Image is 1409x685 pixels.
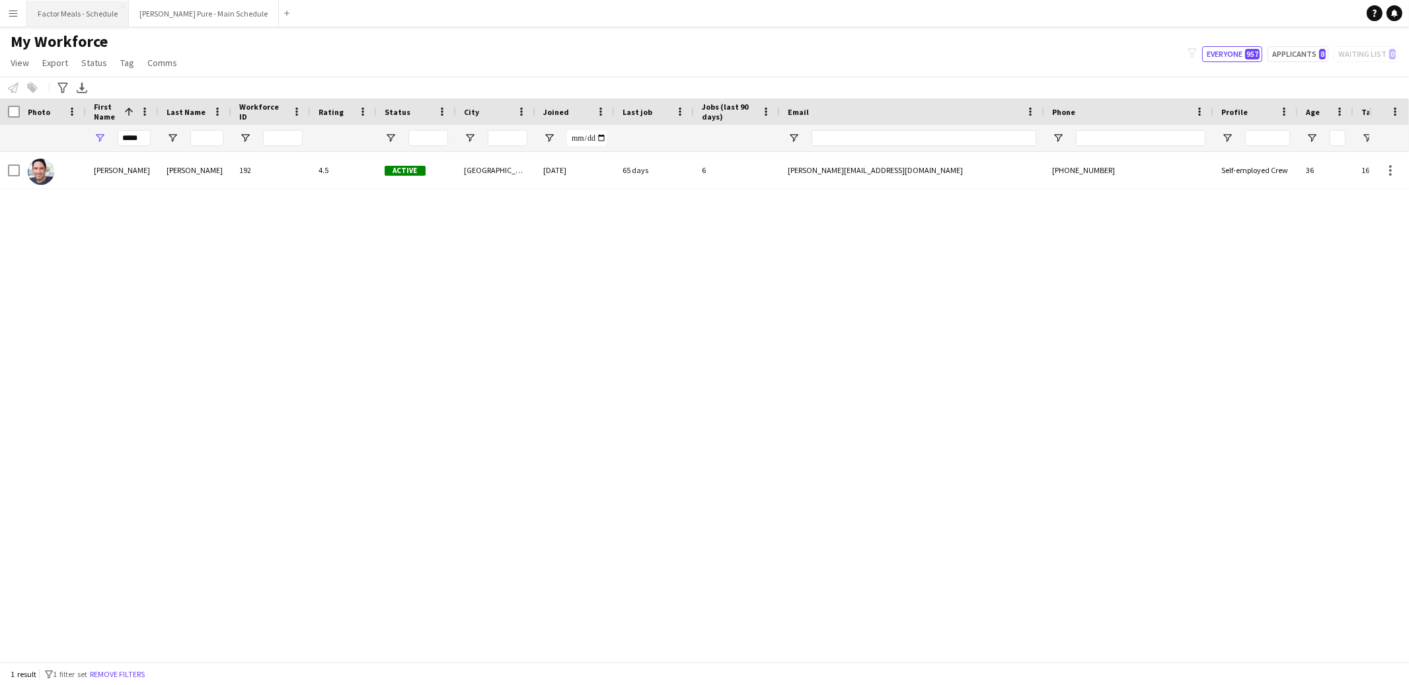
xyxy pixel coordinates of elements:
div: [DATE] [535,152,615,188]
a: Status [76,54,112,71]
span: 957 [1245,49,1260,59]
span: Last Name [167,107,206,117]
app-action-btn: Advanced filters [55,80,71,96]
div: 65 days [615,152,694,188]
button: Open Filter Menu [788,132,800,144]
span: City [464,107,479,117]
input: First Name Filter Input [118,130,151,146]
div: [PHONE_NUMBER] [1044,152,1213,188]
span: Export [42,57,68,69]
input: Last Name Filter Input [190,130,223,146]
div: [PERSON_NAME] [86,152,159,188]
span: First Name [94,102,119,122]
button: Open Filter Menu [1052,132,1064,144]
span: Phone [1052,107,1075,117]
a: View [5,54,34,71]
input: City Filter Input [488,130,527,146]
span: Jobs (last 90 days) [702,102,756,122]
span: View [11,57,29,69]
div: [PERSON_NAME][EMAIL_ADDRESS][DOMAIN_NAME] [780,152,1044,188]
button: Open Filter Menu [94,132,106,144]
button: Open Filter Menu [1221,132,1233,144]
div: 4.5 [311,152,377,188]
input: Profile Filter Input [1245,130,1290,146]
button: Open Filter Menu [167,132,178,144]
span: My Workforce [11,32,108,52]
app-action-btn: Export XLSX [74,80,90,96]
input: Email Filter Input [812,130,1036,146]
input: Status Filter Input [408,130,448,146]
span: 8 [1319,49,1326,59]
img: Gavin Turnbull [28,159,54,185]
span: 1 filter set [53,669,87,679]
input: Joined Filter Input [567,130,607,146]
button: Applicants8 [1268,46,1328,62]
button: Open Filter Menu [1306,132,1318,144]
button: Factor Meals - Schedule [27,1,129,26]
span: Rating [319,107,344,117]
a: Comms [142,54,182,71]
span: Photo [28,107,50,117]
button: Open Filter Menu [239,132,251,144]
button: [PERSON_NAME] Pure - Main Schedule [129,1,279,26]
input: Phone Filter Input [1076,130,1205,146]
button: Open Filter Menu [1361,132,1373,144]
span: Email [788,107,809,117]
button: Open Filter Menu [464,132,476,144]
span: Joined [543,107,569,117]
div: Self-employed Crew [1213,152,1298,188]
button: Open Filter Menu [385,132,397,144]
button: Open Filter Menu [543,132,555,144]
span: Tags [1361,107,1379,117]
div: 192 [231,152,311,188]
div: 6 [694,152,780,188]
span: Active [385,166,426,176]
span: Status [81,57,107,69]
input: Age Filter Input [1330,130,1346,146]
span: Tag [120,57,134,69]
div: [GEOGRAPHIC_DATA] [456,152,535,188]
span: Profile [1221,107,1248,117]
span: Last job [623,107,652,117]
div: 36 [1298,152,1353,188]
div: [PERSON_NAME] [159,152,231,188]
button: Remove filters [87,667,147,682]
span: Workforce ID [239,102,287,122]
input: Workforce ID Filter Input [263,130,303,146]
button: Everyone957 [1202,46,1262,62]
span: Comms [147,57,177,69]
a: Export [37,54,73,71]
span: Age [1306,107,1320,117]
span: Status [385,107,410,117]
a: Tag [115,54,139,71]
